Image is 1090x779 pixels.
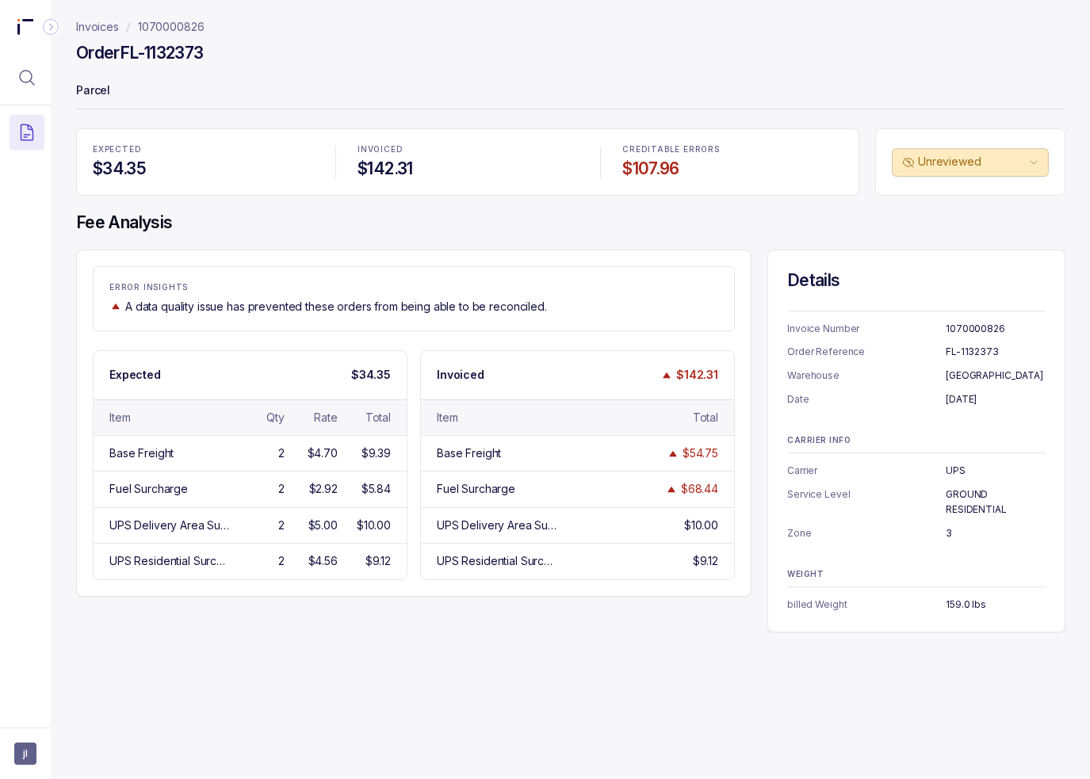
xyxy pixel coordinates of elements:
div: $54.75 [683,445,718,461]
p: 3 [946,525,1046,541]
div: $5.00 [308,517,338,533]
p: Warehouse [787,368,946,384]
p: Service Level [787,487,946,517]
p: GROUND RESIDENTIAL [946,487,1046,517]
button: User initials [14,743,36,765]
p: Invoiced [437,367,484,383]
img: trend image [667,448,679,460]
h4: $142.31 [358,158,578,180]
h4: $107.96 [622,158,843,180]
div: $10.00 [684,517,718,533]
nav: breadcrumb [76,19,205,35]
p: Date [787,391,946,407]
div: UPS Delivery Area Surcharge Extended [109,517,231,533]
p: Carrier [787,463,946,479]
p: UPS [946,463,1046,479]
p: [DATE] [946,391,1046,407]
ul: Information Summary [787,321,1046,407]
p: $34.35 [351,367,391,383]
div: Base Freight [437,445,501,461]
p: A data quality issue has prevented these orders from being able to be reconciled. [125,299,547,315]
p: EXPECTED [93,145,313,155]
p: ERROR INSIGHTS [109,283,718,292]
div: $4.56 [308,553,338,569]
div: Rate [314,410,337,426]
h4: Order FL-1132373 [76,42,204,64]
p: [GEOGRAPHIC_DATA] [946,368,1046,384]
div: Total [693,410,718,426]
div: $4.70 [308,445,338,461]
img: trend image [109,300,122,312]
p: Zone [787,525,946,541]
img: trend image [665,483,678,495]
div: $68.44 [681,481,718,497]
ul: Information Summary [787,597,1046,613]
h4: Fee Analysis [76,212,1065,234]
div: UPS Residential Surcharge [109,553,231,569]
div: Item [109,410,130,426]
p: 159.0 lbs [946,597,1046,613]
div: $9.39 [361,445,391,461]
div: Collapse Icon [41,17,60,36]
p: $142.31 [676,367,718,383]
p: CREDITABLE ERRORS [622,145,843,155]
p: WEIGHT [787,570,1046,579]
p: INVOICED [358,145,578,155]
div: UPS Residential Surcharge [437,553,559,569]
div: $5.84 [361,481,391,497]
div: Fuel Surcharge [437,481,515,497]
a: 1070000826 [138,19,205,35]
div: Base Freight [109,445,174,461]
button: Menu Icon Button MagnifyingGlassIcon [10,60,44,95]
img: trend image [660,369,673,381]
p: CARRIER INFO [787,436,1046,445]
p: 1070000826 [946,321,1046,337]
div: Fuel Surcharge [109,481,188,497]
div: Item [437,410,457,426]
div: $9.12 [365,553,391,569]
div: 2 [278,445,285,461]
div: Qty [266,410,285,426]
div: $9.12 [693,553,718,569]
div: 2 [278,481,285,497]
p: Unreviewed [918,154,1026,170]
h4: $34.35 [93,158,313,180]
p: Expected [109,367,161,383]
div: 2 [278,553,285,569]
p: Invoice Number [787,321,946,337]
p: billed Weight [787,597,946,613]
div: 2 [278,517,285,533]
p: Order Reference [787,344,946,360]
p: FL-1132373 [946,344,1046,360]
div: $10.00 [357,517,391,533]
div: Total [365,410,391,426]
button: Unreviewed [892,148,1049,177]
ul: Information Summary [787,463,1046,541]
div: UPS Delivery Area Surcharge Extended [437,517,559,533]
h4: Details [787,269,1046,292]
a: Invoices [76,19,119,35]
div: $2.92 [309,481,338,497]
p: Parcel [76,76,1065,108]
button: Menu Icon Button DocumentTextIcon [10,115,44,150]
